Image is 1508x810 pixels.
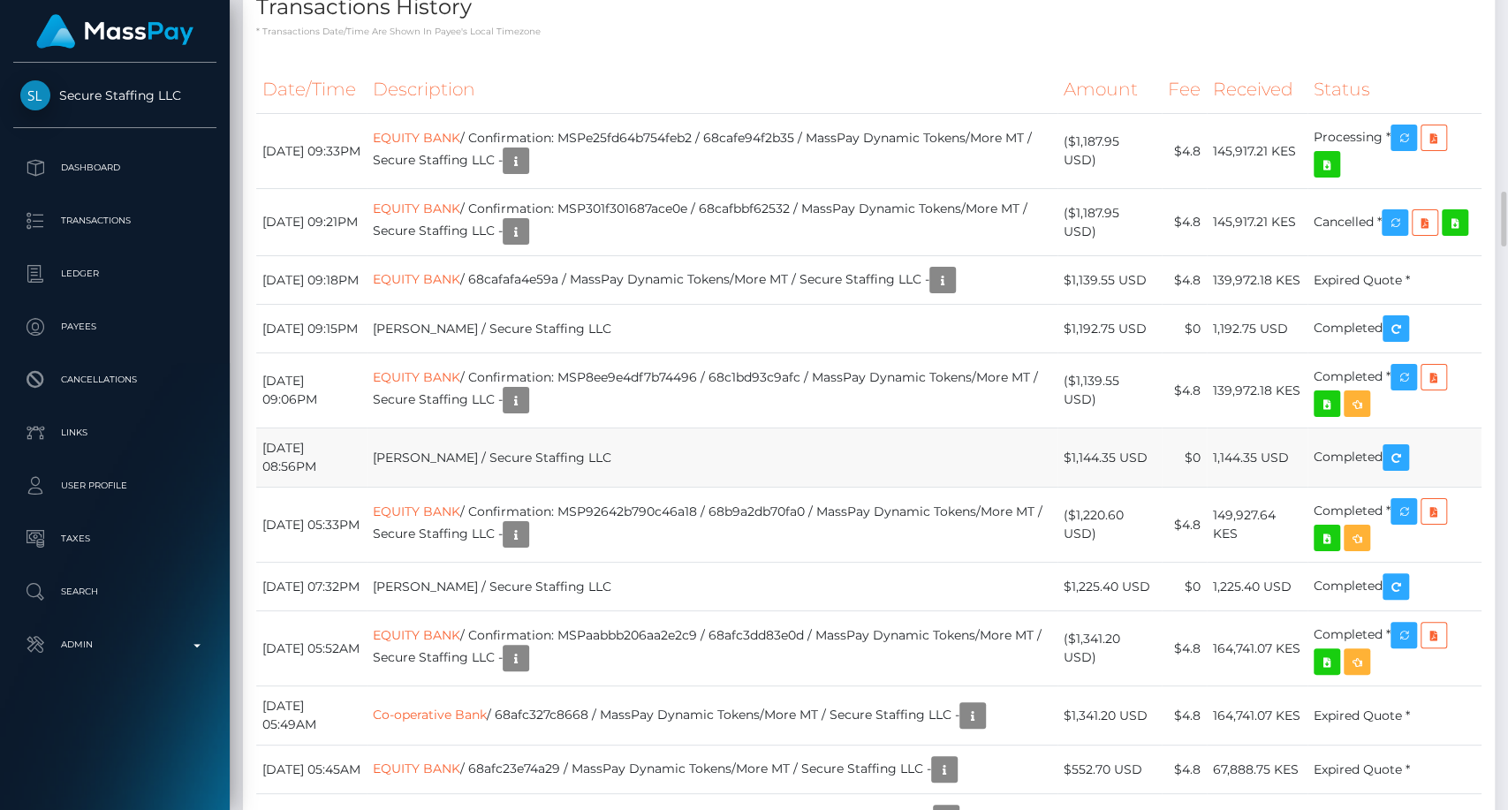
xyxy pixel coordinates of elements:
td: $4.8 [1162,256,1207,305]
td: Completed [1307,563,1481,611]
a: Search [13,570,216,614]
td: $0 [1162,305,1207,353]
p: Payees [20,314,209,340]
td: ($1,187.95 USD) [1057,114,1161,189]
td: $4.8 [1162,746,1207,794]
td: $4.8 [1162,114,1207,189]
td: Processing * [1307,114,1481,189]
p: Dashboard [20,155,209,181]
td: / Confirmation: MSPe25fd64b754feb2 / 68cafe94f2b35 / MassPay Dynamic Tokens/More MT / Secure Staf... [367,114,1057,189]
td: $4.8 [1162,488,1207,563]
td: [DATE] 05:49AM [256,686,367,746]
a: EQUITY BANK [373,201,460,216]
td: [DATE] 09:06PM [256,353,367,428]
p: Search [20,579,209,605]
td: [DATE] 05:33PM [256,488,367,563]
a: EQUITY BANK [373,761,460,776]
a: Ledger [13,252,216,296]
td: $0 [1162,563,1207,611]
td: [DATE] 09:33PM [256,114,367,189]
td: 67,888.75 KES [1207,746,1308,794]
th: Status [1307,65,1481,114]
td: $4.8 [1162,189,1207,256]
th: Date/Time [256,65,367,114]
td: [DATE] 05:45AM [256,746,367,794]
p: Links [20,420,209,446]
a: Payees [13,305,216,349]
td: ($1,220.60 USD) [1057,488,1161,563]
a: EQUITY BANK [373,627,460,643]
td: ($1,139.55 USD) [1057,353,1161,428]
td: [DATE] 09:15PM [256,305,367,353]
td: $1,144.35 USD [1057,428,1161,488]
td: [DATE] 08:56PM [256,428,367,488]
a: Links [13,411,216,455]
td: [DATE] 07:32PM [256,563,367,611]
a: EQUITY BANK [373,369,460,385]
td: $4.8 [1162,611,1207,686]
td: [PERSON_NAME] / Secure Staffing LLC [367,305,1057,353]
p: * Transactions date/time are shown in payee's local timezone [256,25,1481,38]
td: Completed * [1307,488,1481,563]
td: [DATE] 09:21PM [256,189,367,256]
td: ($1,187.95 USD) [1057,189,1161,256]
td: 1,192.75 USD [1207,305,1308,353]
td: / Confirmation: MSP301f301687ace0e / 68cafbbf62532 / MassPay Dynamic Tokens/More MT / Secure Staf... [367,189,1057,256]
th: Description [367,65,1057,114]
td: 139,972.18 KES [1207,353,1308,428]
td: Completed [1307,428,1481,488]
td: 145,917.21 KES [1207,189,1308,256]
a: Admin [13,623,216,667]
td: Expired Quote * [1307,746,1481,794]
p: User Profile [20,473,209,499]
td: / 68afc23e74a29 / MassPay Dynamic Tokens/More MT / Secure Staffing LLC - [367,746,1057,794]
a: Cancellations [13,358,216,402]
p: Taxes [20,526,209,552]
a: EQUITY BANK [373,271,460,287]
td: [PERSON_NAME] / Secure Staffing LLC [367,563,1057,611]
td: 164,741.07 KES [1207,611,1308,686]
td: 145,917.21 KES [1207,114,1308,189]
td: Completed * [1307,353,1481,428]
a: EQUITY BANK [373,130,460,146]
th: Amount [1057,65,1161,114]
td: $1,139.55 USD [1057,256,1161,305]
a: Transactions [13,199,216,243]
p: Cancellations [20,367,209,393]
td: $4.8 [1162,353,1207,428]
td: 1,144.35 USD [1207,428,1308,488]
a: Co-operative Bank [373,707,487,723]
span: Secure Staffing LLC [13,87,216,103]
a: EQUITY BANK [373,503,460,519]
td: / Confirmation: MSPaabbb206aa2e2c9 / 68afc3dd83e0d / MassPay Dynamic Tokens/More MT / Secure Staf... [367,611,1057,686]
td: ($1,341.20 USD) [1057,611,1161,686]
td: / 68afc327c8668 / MassPay Dynamic Tokens/More MT / Secure Staffing LLC - [367,686,1057,746]
td: $1,225.40 USD [1057,563,1161,611]
td: Expired Quote * [1307,686,1481,746]
td: / Confirmation: MSP8ee9e4df7b74496 / 68c1bd93c9afc / MassPay Dynamic Tokens/More MT / Secure Staf... [367,353,1057,428]
p: Ledger [20,261,209,287]
a: Taxes [13,517,216,561]
td: [DATE] 05:52AM [256,611,367,686]
p: Transactions [20,208,209,234]
a: Dashboard [13,146,216,190]
td: 1,225.40 USD [1207,563,1308,611]
td: $4.8 [1162,686,1207,746]
th: Fee [1162,65,1207,114]
td: Completed * [1307,611,1481,686]
td: 164,741.07 KES [1207,686,1308,746]
img: Secure Staffing LLC [20,80,50,110]
th: Received [1207,65,1308,114]
td: $0 [1162,428,1207,488]
td: Expired Quote * [1307,256,1481,305]
td: / 68cafafa4e59a / MassPay Dynamic Tokens/More MT / Secure Staffing LLC - [367,256,1057,305]
td: 149,927.64 KES [1207,488,1308,563]
td: / Confirmation: MSP92642b790c46a18 / 68b9a2db70fa0 / MassPay Dynamic Tokens/More MT / Secure Staf... [367,488,1057,563]
td: Completed [1307,305,1481,353]
td: 139,972.18 KES [1207,256,1308,305]
td: $1,192.75 USD [1057,305,1161,353]
td: $552.70 USD [1057,746,1161,794]
a: User Profile [13,464,216,508]
td: [PERSON_NAME] / Secure Staffing LLC [367,428,1057,488]
p: Admin [20,632,209,658]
